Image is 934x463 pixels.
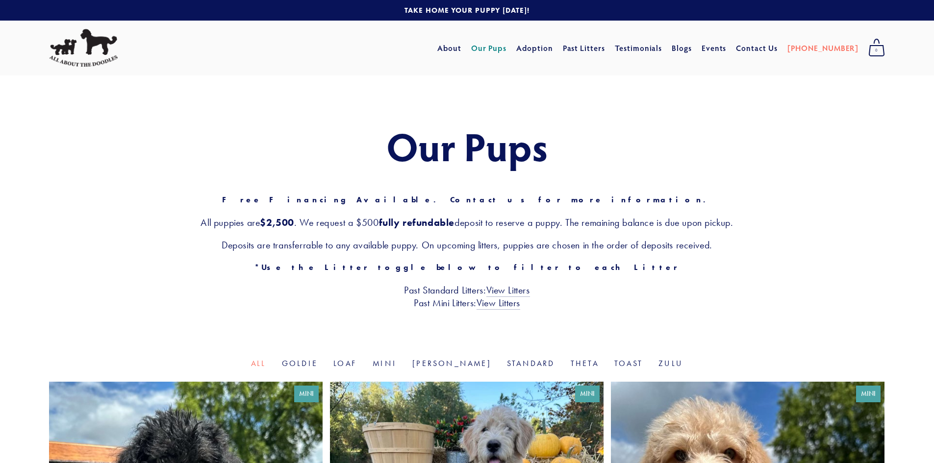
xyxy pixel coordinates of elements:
[471,39,507,57] a: Our Pups
[333,359,357,368] a: Loaf
[49,284,885,309] h3: Past Standard Litters: Past Mini Litters:
[254,263,680,272] strong: *Use the Litter toggle below to filter to each Litter
[787,39,858,57] a: [PHONE_NUMBER]
[658,359,683,368] a: Zulu
[379,217,455,228] strong: fully refundable
[251,359,266,368] a: All
[477,297,520,310] a: View Litters
[49,124,885,168] h1: Our Pups
[437,39,461,57] a: About
[672,39,692,57] a: Blogs
[614,359,643,368] a: Toast
[49,216,885,229] h3: All puppies are . We request a $500 deposit to reserve a puppy. The remaining balance is due upon...
[736,39,778,57] a: Contact Us
[486,284,530,297] a: View Litters
[49,29,118,67] img: All About The Doodles
[49,239,885,251] h3: Deposits are transferrable to any available puppy. On upcoming litters, puppies are chosen in the...
[571,359,599,368] a: Theta
[373,359,397,368] a: Mini
[507,359,555,368] a: Standard
[863,36,890,60] a: 0 items in cart
[516,39,553,57] a: Adoption
[412,359,491,368] a: [PERSON_NAME]
[282,359,318,368] a: Goldie
[563,43,606,53] a: Past Litters
[615,39,662,57] a: Testimonials
[222,195,712,204] strong: Free Financing Available. Contact us for more information.
[868,44,885,57] span: 0
[702,39,727,57] a: Events
[260,217,294,228] strong: $2,500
